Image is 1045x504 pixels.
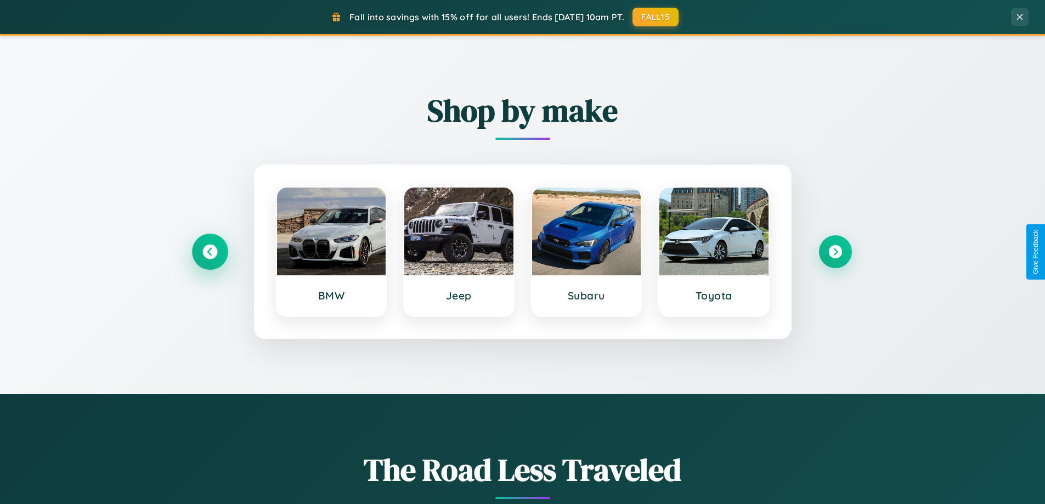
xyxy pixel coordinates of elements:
h1: The Road Less Traveled [194,449,852,491]
h3: BMW [288,289,375,302]
h3: Jeep [415,289,502,302]
h3: Subaru [543,289,630,302]
span: Fall into savings with 15% off for all users! Ends [DATE] 10am PT. [349,12,624,22]
h2: Shop by make [194,89,852,132]
h3: Toyota [670,289,758,302]
div: Give Feedback [1032,230,1040,274]
button: FALL15 [632,8,679,26]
